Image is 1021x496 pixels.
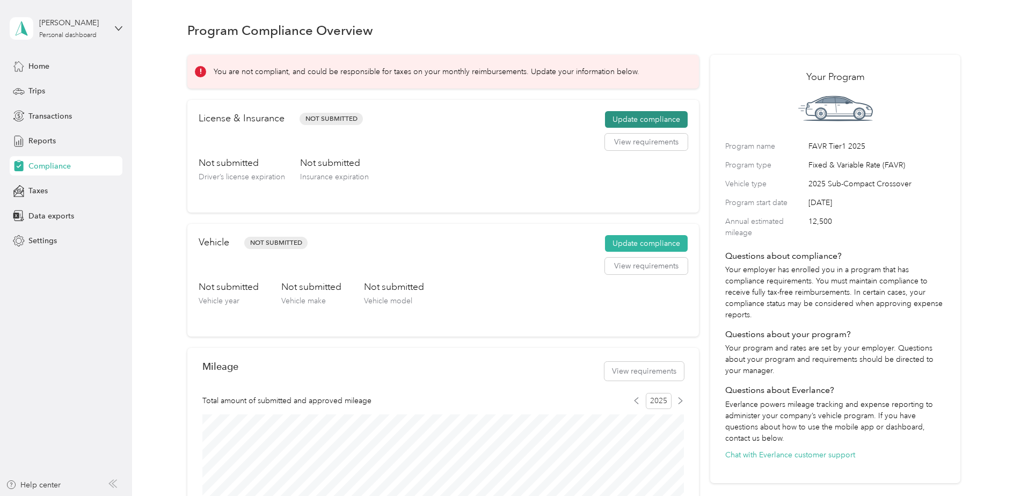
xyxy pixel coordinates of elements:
[725,141,805,152] label: Program name
[604,362,684,381] button: View requirements
[28,185,48,196] span: Taxes
[28,61,49,72] span: Home
[6,479,61,491] button: Help center
[199,111,285,126] h2: License & Insurance
[187,25,373,36] h1: Program Compliance Overview
[199,235,229,250] h2: Vehicle
[808,197,945,208] span: [DATE]
[281,280,341,294] h3: Not submitted
[364,280,424,294] h3: Not submitted
[808,216,945,238] span: 12,500
[28,235,57,246] span: Settings
[725,384,945,397] h4: Questions about Everlance?
[202,395,371,406] span: Total amount of submitted and approved mileage
[199,296,239,305] span: Vehicle year
[725,264,945,320] p: Your employer has enrolled you in a program that has compliance requirements. You must maintain c...
[808,178,945,189] span: 2025 Sub-Compact Crossover
[725,449,855,461] button: Chat with Everlance customer support
[725,328,945,341] h4: Questions about your program?
[28,135,56,147] span: Reports
[725,216,805,238] label: Annual estimated mileage
[646,393,672,409] span: 2025
[725,250,945,262] h4: Questions about compliance?
[28,210,74,222] span: Data exports
[808,159,945,171] span: Fixed & Variable Rate (FAVR)
[214,66,639,77] p: You are not compliant, and could be responsible for taxes on your monthly reimbursements. Update ...
[605,258,688,275] button: View requirements
[39,17,106,28] div: [PERSON_NAME]
[39,32,97,39] div: Personal dashboard
[725,178,805,189] label: Vehicle type
[808,141,945,152] span: FAVR Tier1 2025
[605,134,688,151] button: View requirements
[199,172,285,181] span: Driver’s license expiration
[300,113,363,125] span: Not Submitted
[244,237,308,249] span: Not Submitted
[605,111,688,128] button: Update compliance
[725,342,945,376] p: Your program and rates are set by your employer. Questions about your program and requirements sh...
[28,161,71,172] span: Compliance
[725,70,945,84] h2: Your Program
[300,156,369,170] h3: Not submitted
[725,399,945,444] p: Everlance powers mileage tracking and expense reporting to administer your company’s vehicle prog...
[364,296,412,305] span: Vehicle model
[28,111,72,122] span: Transactions
[300,172,369,181] span: Insurance expiration
[725,197,805,208] label: Program start date
[605,235,688,252] button: Update compliance
[28,85,45,97] span: Trips
[961,436,1021,496] iframe: Everlance-gr Chat Button Frame
[199,156,285,170] h3: Not submitted
[281,296,326,305] span: Vehicle make
[202,361,238,372] h2: Mileage
[199,280,259,294] h3: Not submitted
[725,159,805,171] label: Program type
